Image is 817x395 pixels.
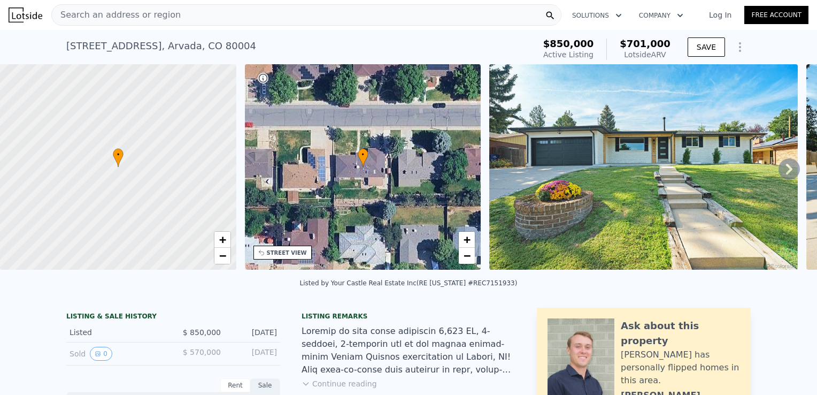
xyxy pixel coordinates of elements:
div: Listing remarks [302,312,515,321]
div: Loremip do sita conse adipiscin 6,623 EL, 4-seddoei, 2-temporin utl et dol magnaa enimad-minim Ve... [302,325,515,376]
div: Rent [220,378,250,392]
a: Zoom out [214,248,230,264]
span: − [464,249,471,262]
button: View historical data [90,347,112,361]
a: Zoom out [459,248,475,264]
span: − [219,249,226,262]
div: Sale [250,378,280,392]
div: Ask about this property [621,318,740,348]
a: Log In [696,10,744,20]
div: STREET VIEW [267,249,307,257]
div: [PERSON_NAME] has personally flipped homes in this area. [621,348,740,387]
div: Sold [70,347,165,361]
img: Sale: 167470639 Parcel: 6945145 [489,64,797,270]
span: $850,000 [543,38,594,49]
a: Zoom in [214,232,230,248]
span: Search an address or region [52,9,181,21]
div: [STREET_ADDRESS] , Arvada , CO 80004 [66,39,256,54]
div: • [113,148,124,167]
a: Zoom in [459,232,475,248]
button: Company [630,6,692,25]
div: LISTING & SALE HISTORY [66,312,280,323]
span: • [113,150,124,159]
span: $701,000 [620,38,670,49]
img: Lotside [9,7,42,22]
div: Lotside ARV [620,49,670,60]
div: [DATE] [229,327,277,338]
div: • [358,148,368,167]
span: • [358,150,368,159]
button: Show Options [729,36,751,58]
span: + [464,233,471,246]
div: [DATE] [229,347,277,361]
div: Listed [70,327,165,338]
div: Listed by Your Castle Real Estate Inc (RE [US_STATE] #REC7151933) [300,279,518,287]
span: $ 850,000 [183,328,221,337]
span: $ 570,000 [183,348,221,356]
span: + [219,233,226,246]
button: Continue reading [302,378,377,389]
span: Active Listing [543,50,594,59]
a: Free Account [744,6,808,24]
button: SAVE [688,37,725,57]
button: Solutions [564,6,630,25]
